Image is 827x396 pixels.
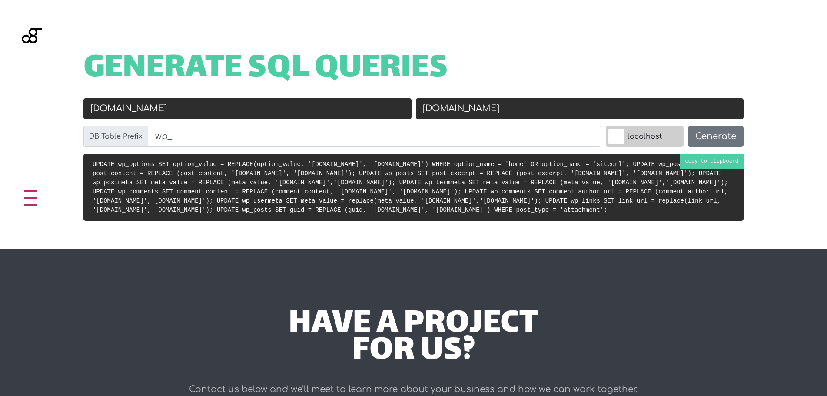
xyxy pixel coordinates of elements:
[156,311,671,366] div: have a project for us?
[83,98,412,119] input: Old URL
[148,126,601,147] input: wp_
[83,56,448,83] span: Generate SQL Queries
[416,98,744,119] input: New URL
[83,126,148,147] label: DB Table Prefix
[93,161,728,213] code: UPDATE wp_options SET option_value = REPLACE(option_value, '[DOMAIN_NAME]', '[DOMAIN_NAME]') WHER...
[688,126,744,147] button: Generate
[22,28,42,93] img: Blackgate
[606,126,684,147] label: localhost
